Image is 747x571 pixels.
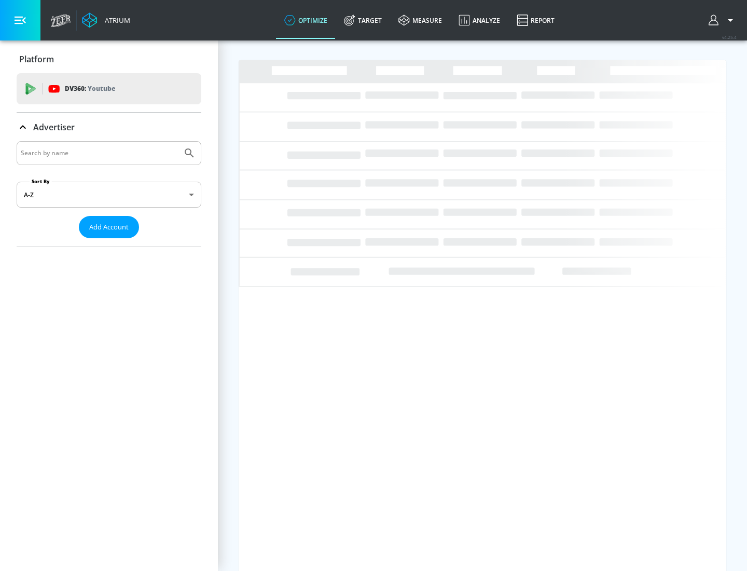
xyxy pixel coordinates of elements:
[33,121,75,133] p: Advertiser
[17,73,201,104] div: DV360: Youtube
[88,83,115,94] p: Youtube
[722,34,737,40] span: v 4.25.4
[21,146,178,160] input: Search by name
[89,221,129,233] span: Add Account
[17,238,201,247] nav: list of Advertiser
[30,178,52,185] label: Sort By
[82,12,130,28] a: Atrium
[65,83,115,94] p: DV360:
[101,16,130,25] div: Atrium
[17,113,201,142] div: Advertiser
[17,45,201,74] div: Platform
[17,141,201,247] div: Advertiser
[79,216,139,238] button: Add Account
[336,2,390,39] a: Target
[276,2,336,39] a: optimize
[17,182,201,208] div: A-Z
[390,2,450,39] a: measure
[508,2,563,39] a: Report
[450,2,508,39] a: Analyze
[19,53,54,65] p: Platform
